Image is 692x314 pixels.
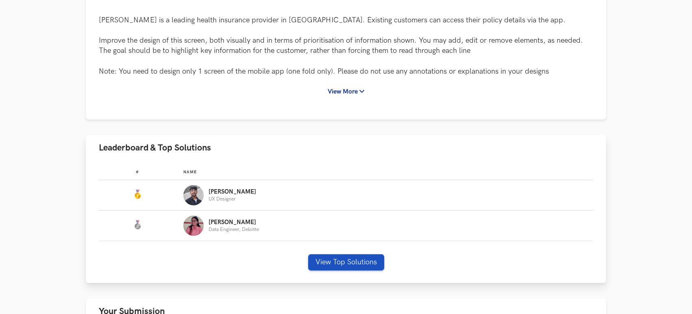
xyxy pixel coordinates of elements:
img: Silver Medal [133,220,142,230]
p: [PERSON_NAME] is a leading health insurance provider in [GEOGRAPHIC_DATA]. Existing customers can... [99,15,593,76]
img: Profile photo [183,185,204,205]
span: # [136,170,139,174]
span: Leaderboard & Top Solutions [99,142,211,153]
img: Gold Medal [133,190,142,199]
div: Leaderboard & Top Solutions [86,161,606,283]
p: UX Designer [209,196,256,202]
button: Leaderboard & Top Solutions [86,135,606,161]
button: View Top Solutions [308,254,384,270]
table: Leaderboard [99,163,593,241]
img: Profile photo [183,216,204,236]
span: Name [183,170,197,174]
p: [PERSON_NAME] [209,189,256,195]
p: Data Engineer, Deloitte [209,227,259,232]
button: View More [320,84,372,99]
p: [PERSON_NAME] [209,219,259,226]
div: Case Study details [86,5,606,120]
